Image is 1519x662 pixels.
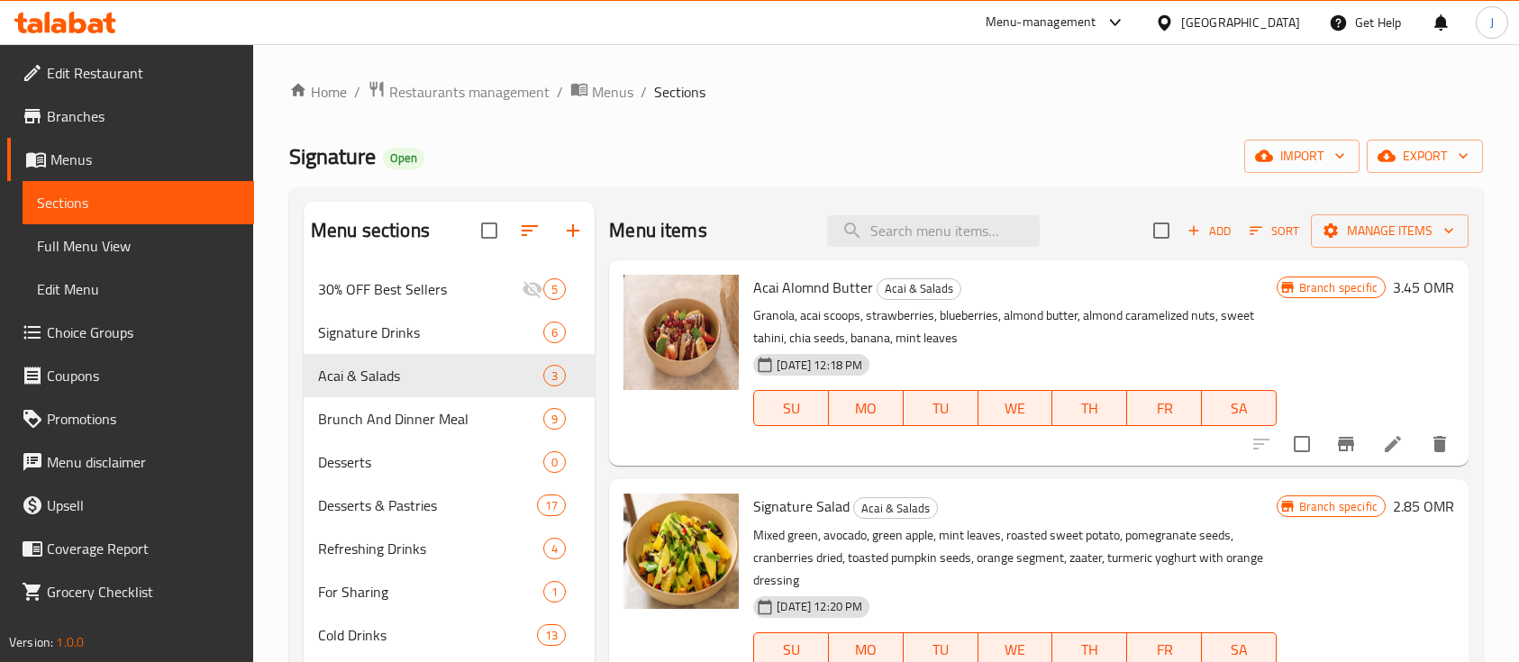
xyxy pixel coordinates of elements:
span: Manage items [1325,220,1454,242]
div: items [543,451,566,473]
div: [GEOGRAPHIC_DATA] [1181,13,1300,32]
button: FR [1127,390,1202,426]
span: 0 [544,454,565,471]
button: SU [753,390,829,426]
span: Sections [654,81,705,103]
span: Acai & Salads [854,498,937,519]
span: Branches [47,105,240,127]
button: Branch-specific-item [1324,422,1368,466]
button: delete [1418,422,1461,466]
a: Promotions [7,397,254,440]
span: Branch specific [1292,498,1385,515]
span: Desserts & Pastries [318,494,537,516]
button: Add section [551,209,595,252]
span: 9 [544,411,565,428]
a: Sections [23,181,254,224]
span: Version: [9,630,53,654]
a: Coupons [7,354,254,397]
span: Grocery Checklist [47,581,240,603]
button: WE [978,390,1053,426]
span: MO [836,395,896,422]
span: Brunch And Dinner Meal [318,408,543,430]
div: Open [383,148,424,169]
svg: Inactive section [522,278,543,300]
li: / [354,81,360,103]
span: Menu disclaimer [47,451,240,473]
div: Acai & Salads [853,497,938,519]
span: TU [911,395,971,422]
div: Brunch And Dinner Meal9 [304,397,595,440]
button: Manage items [1311,214,1469,248]
div: Desserts & Pastries17 [304,484,595,527]
span: Coupons [47,365,240,386]
a: Menu disclaimer [7,440,254,484]
div: items [543,581,566,603]
button: export [1367,140,1483,173]
span: Cold Drinks [318,624,537,646]
span: 13 [538,627,565,644]
span: Select section [1142,212,1180,249]
li: / [557,81,563,103]
span: SU [761,395,822,422]
img: Acai Alomnd Butter [623,275,739,390]
nav: breadcrumb [289,80,1483,104]
input: search [827,215,1040,247]
div: Acai & Salads [877,278,961,300]
span: Open [383,150,424,166]
span: Choice Groups [47,322,240,343]
button: import [1244,140,1360,173]
div: Desserts [318,451,543,473]
span: Sort items [1238,217,1311,245]
a: Restaurants management [368,80,550,104]
span: 4 [544,540,565,558]
span: Signature [289,136,376,177]
a: Menus [570,80,633,104]
span: Sections [37,192,240,213]
span: TH [1060,395,1120,422]
div: Cold Drinks13 [304,613,595,657]
span: Acai Alomnd Butter [753,274,873,301]
span: WE [986,395,1046,422]
span: 6 [544,324,565,341]
span: Signature Drinks [318,322,543,343]
span: Branch specific [1292,279,1385,296]
span: Signature Salad [753,493,850,520]
div: items [543,322,566,343]
span: Select to update [1283,425,1321,463]
button: MO [829,390,904,426]
button: TH [1052,390,1127,426]
div: items [543,365,566,386]
span: 3 [544,367,565,385]
h6: 2.85 OMR [1393,494,1454,519]
span: Coverage Report [47,538,240,559]
span: 17 [538,497,565,514]
div: For Sharing [318,581,543,603]
div: items [543,408,566,430]
a: Branches [7,95,254,138]
span: Refreshing Drinks [318,538,543,559]
span: Acai & Salads [878,278,960,299]
a: Edit menu item [1382,433,1404,455]
span: export [1381,145,1469,168]
span: FR [1134,395,1195,422]
h2: Menu items [609,217,707,244]
div: Acai & Salads3 [304,354,595,397]
a: Full Menu View [23,224,254,268]
a: Edit Restaurant [7,51,254,95]
h6: 3.45 OMR [1393,275,1454,300]
a: Grocery Checklist [7,570,254,613]
span: Upsell [47,494,240,516]
span: Add [1185,221,1233,241]
span: Full Menu View [37,235,240,257]
a: Edit Menu [23,268,254,311]
a: Upsell [7,484,254,527]
div: items [537,494,566,516]
span: 5 [544,281,565,298]
span: SA [1209,395,1269,422]
span: Edit Restaurant [47,62,240,84]
span: import [1259,145,1345,168]
div: Menu-management [986,12,1096,33]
